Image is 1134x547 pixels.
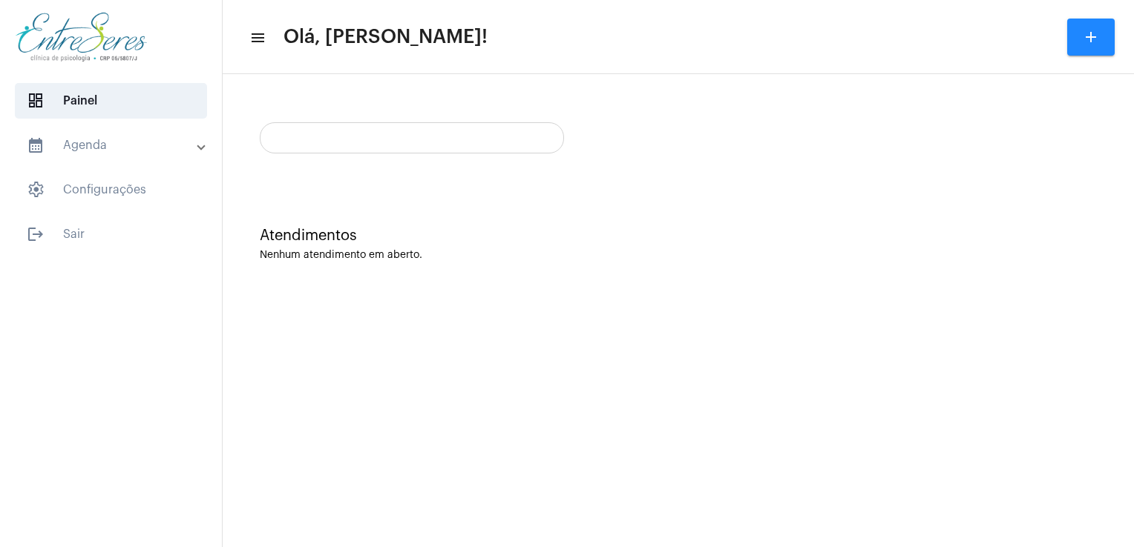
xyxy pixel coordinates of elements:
[15,216,207,252] span: Sair
[15,83,207,119] span: Painel
[9,127,222,163] mat-expansion-panel-header: sidenav iconAgenda
[27,136,198,154] mat-panel-title: Agenda
[249,29,264,47] mat-icon: sidenav icon
[27,92,45,110] span: sidenav icon
[15,172,207,208] span: Configurações
[27,136,45,154] mat-icon: sidenav icon
[283,25,488,49] span: Olá, [PERSON_NAME]!
[27,225,45,243] mat-icon: sidenav icon
[260,228,1097,244] div: Atendimentos
[27,181,45,199] span: sidenav icon
[260,250,1097,261] div: Nenhum atendimento em aberto.
[12,7,151,67] img: aa27006a-a7e4-c883-abf8-315c10fe6841.png
[1082,28,1100,46] mat-icon: add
